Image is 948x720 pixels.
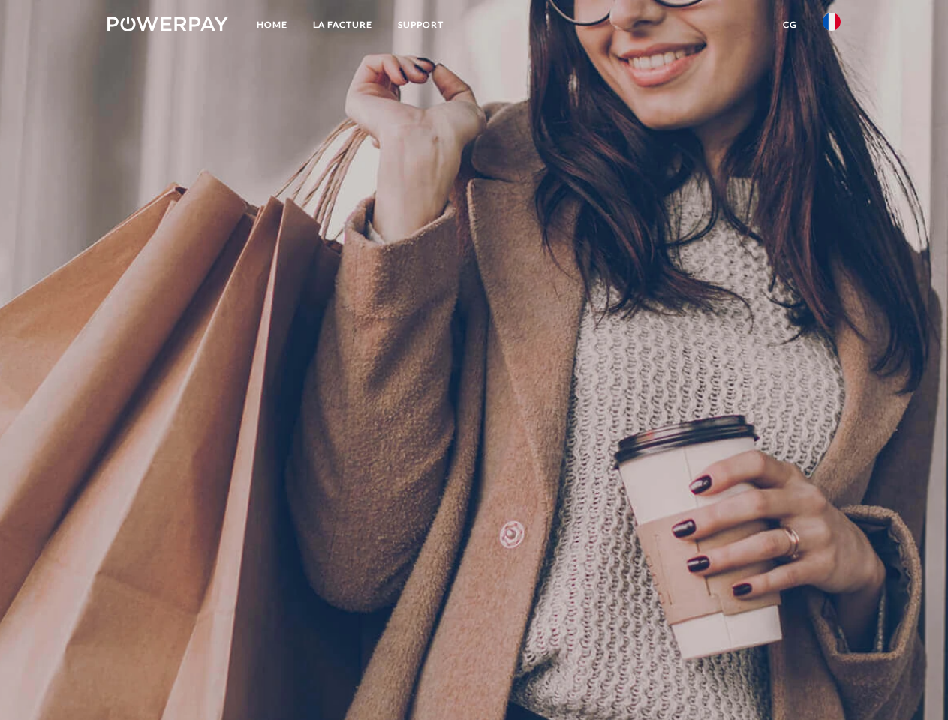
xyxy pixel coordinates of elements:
[823,13,841,31] img: fr
[770,11,810,38] a: CG
[107,16,228,31] img: logo-powerpay-white.svg
[300,11,385,38] a: LA FACTURE
[385,11,456,38] a: Support
[244,11,300,38] a: Home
